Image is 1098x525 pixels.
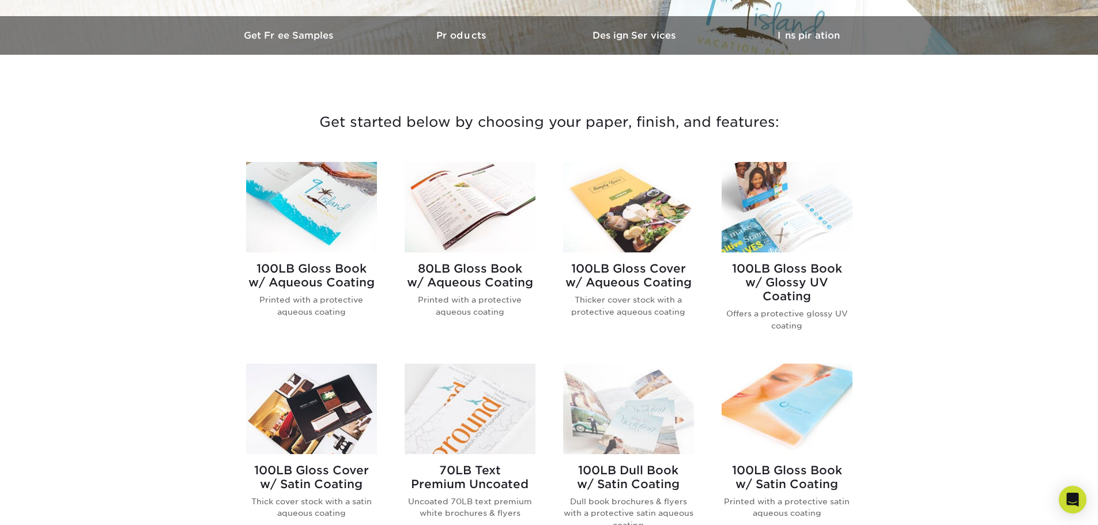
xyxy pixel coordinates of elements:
[722,162,852,350] a: 100LB Gloss Book<br/>w/ Glossy UV Coating Brochures & Flyers 100LB Gloss Bookw/ Glossy UV Coating...
[405,162,535,350] a: 80LB Gloss Book<br/>w/ Aqueous Coating Brochures & Flyers 80LB Gloss Bookw/ Aqueous Coating Print...
[722,30,895,41] h3: Inspiration
[722,262,852,303] h2: 100LB Gloss Book w/ Glossy UV Coating
[722,308,852,331] p: Offers a protective glossy UV coating
[246,496,377,519] p: Thick cover stock with a satin aqueous coating
[549,30,722,41] h3: Design Services
[549,16,722,55] a: Design Services
[3,490,98,521] iframe: Google Customer Reviews
[405,294,535,318] p: Printed with a protective aqueous coating
[246,162,377,350] a: 100LB Gloss Book<br/>w/ Aqueous Coating Brochures & Flyers 100LB Gloss Bookw/ Aqueous Coating Pri...
[563,162,694,350] a: 100LB Gloss Cover<br/>w/ Aqueous Coating Brochures & Flyers 100LB Gloss Coverw/ Aqueous Coating T...
[212,96,886,148] h3: Get started below by choosing your paper, finish, and features:
[563,262,694,289] h2: 100LB Gloss Cover w/ Aqueous Coating
[405,262,535,289] h2: 80LB Gloss Book w/ Aqueous Coating
[1059,486,1086,513] div: Open Intercom Messenger
[246,262,377,289] h2: 100LB Gloss Book w/ Aqueous Coating
[405,496,535,519] p: Uncoated 70LB text premium white brochures & flyers
[722,364,852,454] img: 100LB Gloss Book<br/>w/ Satin Coating Brochures & Flyers
[376,30,549,41] h3: Products
[405,463,535,491] h2: 70LB Text Premium Uncoated
[722,463,852,491] h2: 100LB Gloss Book w/ Satin Coating
[246,294,377,318] p: Printed with a protective aqueous coating
[563,364,694,454] img: 100LB Dull Book<br/>w/ Satin Coating Brochures & Flyers
[563,463,694,491] h2: 100LB Dull Book w/ Satin Coating
[246,162,377,252] img: 100LB Gloss Book<br/>w/ Aqueous Coating Brochures & Flyers
[203,30,376,41] h3: Get Free Samples
[722,16,895,55] a: Inspiration
[246,463,377,491] h2: 100LB Gloss Cover w/ Satin Coating
[563,294,694,318] p: Thicker cover stock with a protective aqueous coating
[246,364,377,454] img: 100LB Gloss Cover<br/>w/ Satin Coating Brochures & Flyers
[405,162,535,252] img: 80LB Gloss Book<br/>w/ Aqueous Coating Brochures & Flyers
[405,364,535,454] img: 70LB Text<br/>Premium Uncoated Brochures & Flyers
[376,16,549,55] a: Products
[563,162,694,252] img: 100LB Gloss Cover<br/>w/ Aqueous Coating Brochures & Flyers
[203,16,376,55] a: Get Free Samples
[722,162,852,252] img: 100LB Gloss Book<br/>w/ Glossy UV Coating Brochures & Flyers
[722,496,852,519] p: Printed with a protective satin aqueous coating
